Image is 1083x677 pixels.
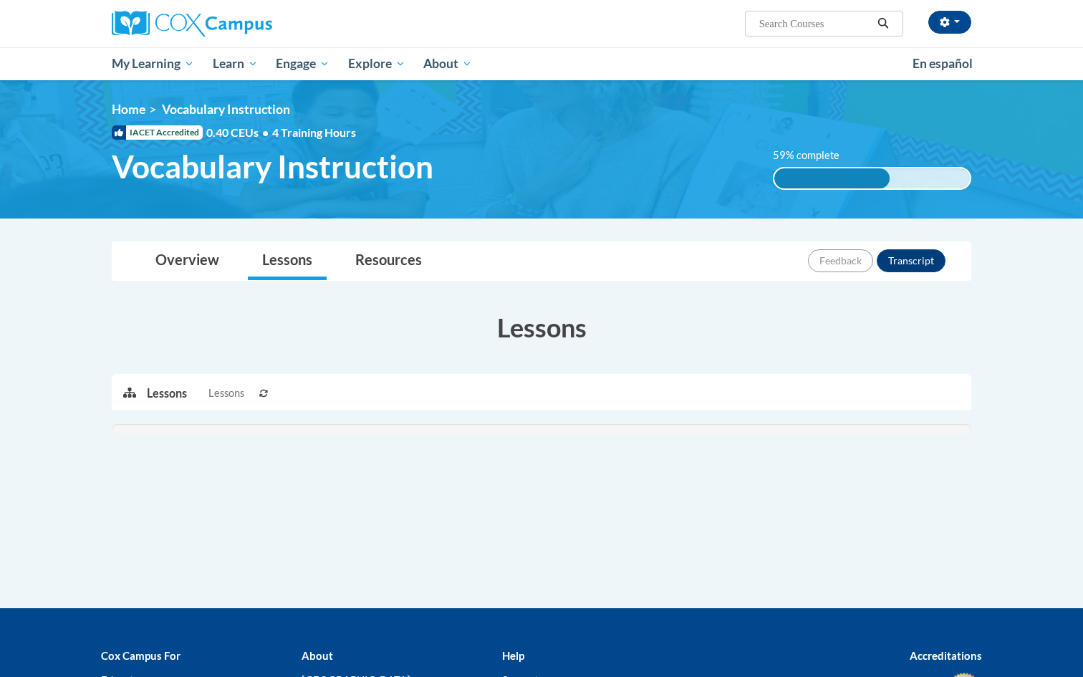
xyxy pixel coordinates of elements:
button: Transcript [877,249,945,272]
a: Explore [339,47,415,80]
a: About [415,47,482,80]
a: En español [903,49,982,79]
a: Cox Campus [112,11,384,37]
span: IACET Accredited [112,125,203,140]
a: Lessons [248,242,327,280]
a: Home [112,102,145,117]
input: Search Courses [758,15,872,32]
span: About [423,55,472,72]
span: 4 Training Hours [272,125,356,139]
span: Engage [276,55,329,72]
div: 59% complete [774,168,890,188]
span: En español [913,56,973,71]
span: Vocabulary Instruction [112,148,433,186]
b: Cox Campus For [101,649,180,662]
span: • [262,125,269,139]
a: My Learning [102,47,203,80]
span: Vocabulary Instruction [162,102,290,117]
span: Explore [348,55,405,72]
span: 0.40 CEUs [206,125,272,140]
span: Learn [213,55,258,72]
span: My Learning [112,55,194,72]
img: Cox Campus [112,11,272,37]
button: Search [872,15,894,32]
a: Engage [266,47,339,80]
a: Overview [141,242,234,280]
button: Feedback [808,249,873,272]
label: 59% complete [773,148,855,163]
b: Accreditations [910,649,982,662]
div: Main menu [90,47,993,80]
b: About [302,649,333,662]
a: Resources [341,242,436,280]
button: Account Settings [928,11,971,34]
b: Help [502,649,524,662]
a: Learn [203,47,267,80]
p: Lessons [147,385,187,401]
h3: Lessons [112,309,971,345]
span: Lessons [208,385,244,401]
